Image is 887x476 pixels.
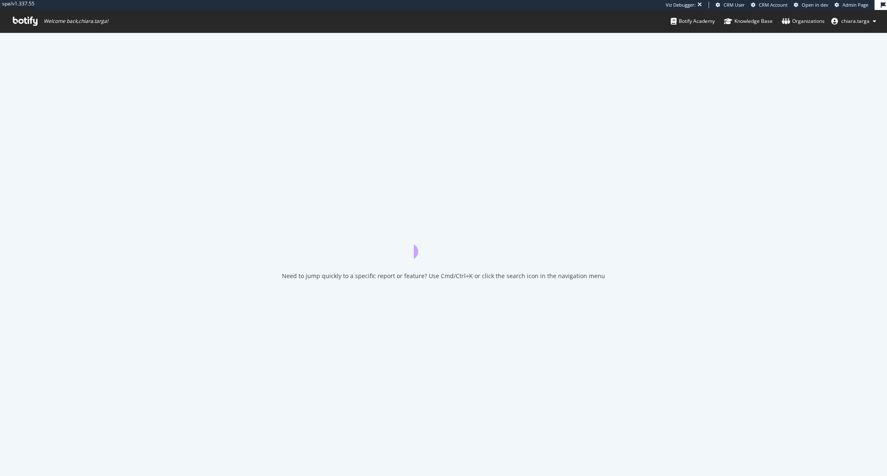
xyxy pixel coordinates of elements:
[794,2,828,8] a: Open in dev
[782,17,825,25] div: Organizations
[716,2,745,8] a: CRM User
[751,2,788,8] a: CRM Account
[825,15,883,28] button: chiara.targa
[671,10,715,32] a: Botify Academy
[724,17,773,25] div: Knowledge Base
[759,2,788,8] span: CRM Account
[724,10,773,32] a: Knowledge Base
[44,18,108,25] span: Welcome back, chiara.targa !
[843,2,868,8] span: Admin Page
[782,10,825,32] a: Organizations
[841,17,870,25] span: chiara.targa
[282,272,605,280] div: Need to jump quickly to a specific report or feature? Use Cmd/Ctrl+K or click the search icon in ...
[802,2,828,8] span: Open in dev
[835,2,868,8] a: Admin Page
[671,17,715,25] div: Botify Academy
[724,2,745,8] span: CRM User
[414,229,474,259] div: animation
[666,2,696,8] div: Viz Debugger:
